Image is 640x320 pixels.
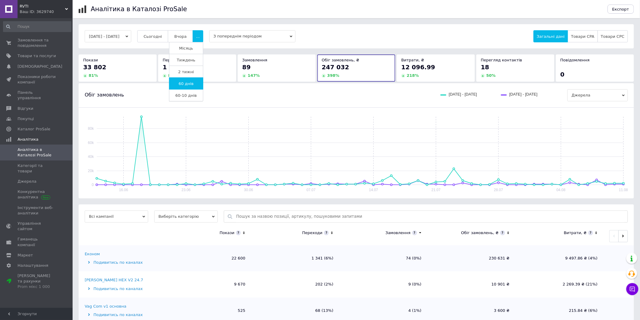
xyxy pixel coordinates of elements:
span: Експорт [612,7,629,11]
input: Пошук за назвою позиції, артикулу, пошуковими запитами [236,211,625,222]
text: 30.06 [244,188,253,192]
span: 0 [560,71,565,78]
text: 16.06 [119,188,128,192]
h1: Аналітика в Каталозі ProSale [91,5,187,13]
span: Переходи [163,58,183,62]
div: Замовлення [386,230,411,236]
div: Подивитись по каналах [85,286,162,292]
td: 202 (2%) [251,271,339,297]
span: Панель управління [18,90,56,101]
span: 60 днів [179,81,194,86]
td: 9 (0%) [339,271,427,297]
span: [DEMOGRAPHIC_DATA] [18,64,62,69]
span: Витрати, ₴ [401,58,424,62]
span: Обіг замовлень, ₴ [322,58,359,62]
text: 80k [88,126,94,131]
span: 18 [481,64,489,71]
button: [DATE] - [DATE] [85,30,131,42]
span: 33 802 [83,64,106,71]
div: Переходи [302,230,322,236]
span: 89 [242,64,251,71]
button: Тиждень [169,54,203,66]
span: Товари та послуги [18,53,56,59]
button: 60 днів [169,77,203,90]
span: Тиждень [177,58,195,62]
text: 20k [88,169,94,173]
span: 398 % [327,73,339,78]
span: Гаманець компанії [18,237,56,247]
span: Виберіть категорію [154,211,218,223]
button: 2 тижні [169,66,203,78]
button: ... [193,30,203,42]
span: 81 % [89,73,98,78]
td: 22 600 [163,245,251,271]
text: 14.07 [369,188,378,192]
span: ... [196,34,200,39]
span: 247 032 [322,64,349,71]
div: Витрати, ₴ [564,230,587,236]
span: Аналітика [18,137,38,142]
span: Управління сайтом [18,221,56,232]
span: 12 096.99 [401,64,435,71]
text: 28.07 [494,188,503,192]
span: Покупці [18,116,34,122]
div: Економ [85,251,100,257]
span: Місяць [179,46,193,51]
span: 147 % [248,73,260,78]
input: Пошук [3,21,71,32]
div: Vag Com v1 основна [85,304,126,309]
div: Обіг замовлень, ₴ [461,230,499,236]
div: Подивитись по каналах [85,312,162,318]
span: 50 % [486,73,496,78]
span: Вчора [174,34,187,39]
text: 0 [92,183,94,187]
span: Каталог ProSale [18,126,50,132]
span: 60-10 днів [175,93,197,98]
span: З попереднім періодом [209,30,296,42]
span: Сьогодні [144,34,162,39]
span: 2 тижні [178,70,194,74]
td: 2 269.39 ₴ (21%) [516,271,604,297]
td: 230 631 ₴ [428,245,516,271]
button: Експорт [608,5,634,14]
div: Подивитись по каналах [85,260,162,265]
span: Перегляд контактів [481,58,522,62]
button: Місяць [169,42,203,54]
text: 07.07 [306,188,315,192]
span: Товари CPC [601,34,625,39]
span: Інструменти веб-аналітики [18,205,56,216]
span: Покази [83,58,98,62]
span: Аналітика в Каталозі ProSale [18,147,56,158]
text: 04.08 [557,188,566,192]
text: 60k [88,141,94,145]
span: Конкурентна аналітика [18,189,56,200]
button: Вчора [168,30,193,42]
button: 60-10 днів [169,89,203,101]
span: 218 % [407,73,419,78]
span: Відгуки [18,106,33,111]
div: Prom мікс 1 000 [18,284,56,289]
td: 9 670 [163,271,251,297]
td: 74 (0%) [339,245,427,271]
span: RVTI [20,4,65,9]
span: 1 664 [163,64,182,71]
button: Чат з покупцем [626,283,638,295]
td: 1 341 (6%) [251,245,339,271]
div: [PERSON_NAME] HEX V2 24.7 [85,277,143,283]
button: Загальні дані [534,30,568,42]
span: Показники роботи компанії [18,74,56,85]
span: Всі кампанії [85,211,148,223]
span: [PERSON_NAME] та рахунки [18,273,56,290]
td: 10 901 ₴ [428,271,516,297]
td: 9 497.86 ₴ (4%) [516,245,604,271]
span: Категорії та товари [18,163,56,174]
text: 23.06 [181,188,191,192]
button: Товари CPA [568,30,598,42]
span: Джерела [18,179,36,184]
span: 83 % [168,73,178,78]
button: Сьогодні [137,30,168,42]
span: Товари CPA [571,34,594,39]
span: Замовлення та повідомлення [18,38,56,48]
span: Повідомлення [560,58,590,62]
text: 11.08 [619,188,628,192]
